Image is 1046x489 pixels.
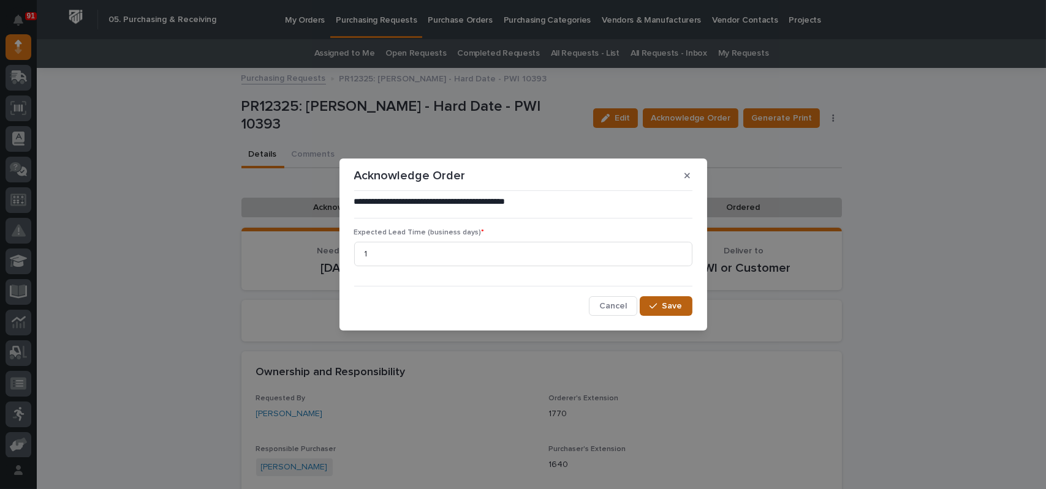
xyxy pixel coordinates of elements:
[589,296,637,316] button: Cancel
[354,229,485,236] span: Expected Lead Time (business days)
[599,300,627,312] span: Cancel
[640,296,692,316] button: Save
[354,168,466,183] p: Acknowledge Order
[662,300,683,312] span: Save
